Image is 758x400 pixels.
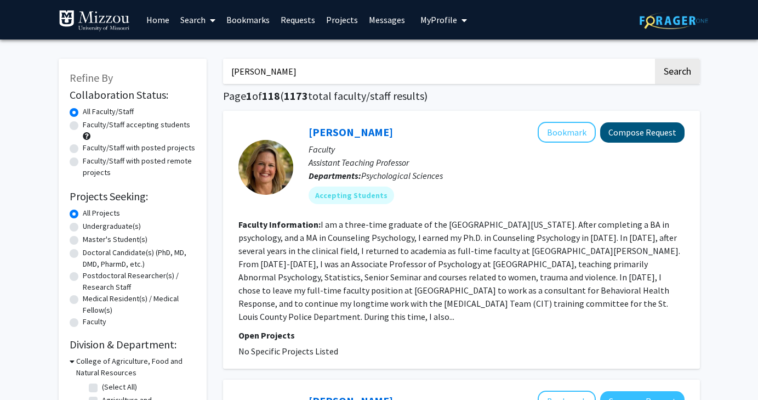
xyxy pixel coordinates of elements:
[309,125,393,139] a: [PERSON_NAME]
[59,10,130,32] img: University of Missouri Logo
[309,143,685,156] p: Faculty
[321,1,363,39] a: Projects
[238,219,680,322] fg-read-more: I am a three-time graduate of the [GEOGRAPHIC_DATA][US_STATE]. After completing a BA in psycholog...
[70,190,196,203] h2: Projects Seeking:
[238,219,321,230] b: Faculty Information:
[223,59,653,84] input: Search Keywords
[420,14,457,25] span: My Profile
[83,247,196,270] label: Doctoral Candidate(s) (PhD, MD, DMD, PharmD, etc.)
[141,1,175,39] a: Home
[83,119,190,131] label: Faculty/Staff accepting students
[83,293,196,316] label: Medical Resident(s) / Medical Fellow(s)
[83,270,196,293] label: Postdoctoral Researcher(s) / Research Staff
[83,207,120,219] label: All Projects
[76,356,196,379] h3: College of Agriculture, Food and Natural Resources
[246,89,252,103] span: 1
[363,1,411,39] a: Messages
[83,106,134,117] label: All Faculty/Staff
[70,338,196,351] h2: Division & Department:
[175,1,221,39] a: Search
[262,89,280,103] span: 118
[309,170,361,181] b: Departments:
[221,1,275,39] a: Bookmarks
[83,155,196,178] label: Faculty/Staff with posted remote projects
[70,88,196,102] h2: Collaboration Status:
[640,12,708,29] img: ForagerOne Logo
[70,71,113,84] span: Refine By
[309,156,685,169] p: Assistant Teaching Professor
[309,187,394,204] mat-chip: Accepting Students
[600,122,685,143] button: Compose Request to Carrie Ellis-Kalton
[223,89,700,103] h1: Page of ( total faculty/staff results)
[275,1,321,39] a: Requests
[83,234,147,245] label: Master's Student(s)
[83,142,195,154] label: Faculty/Staff with posted projects
[538,122,596,143] button: Add Carrie Ellis-Kalton to Bookmarks
[238,346,338,357] span: No Specific Projects Listed
[361,170,443,181] span: Psychological Sciences
[83,221,141,232] label: Undergraduate(s)
[8,351,47,392] iframe: Chat
[238,329,685,342] p: Open Projects
[83,316,106,328] label: Faculty
[284,89,308,103] span: 1173
[655,59,700,84] button: Search
[102,381,137,393] label: (Select All)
